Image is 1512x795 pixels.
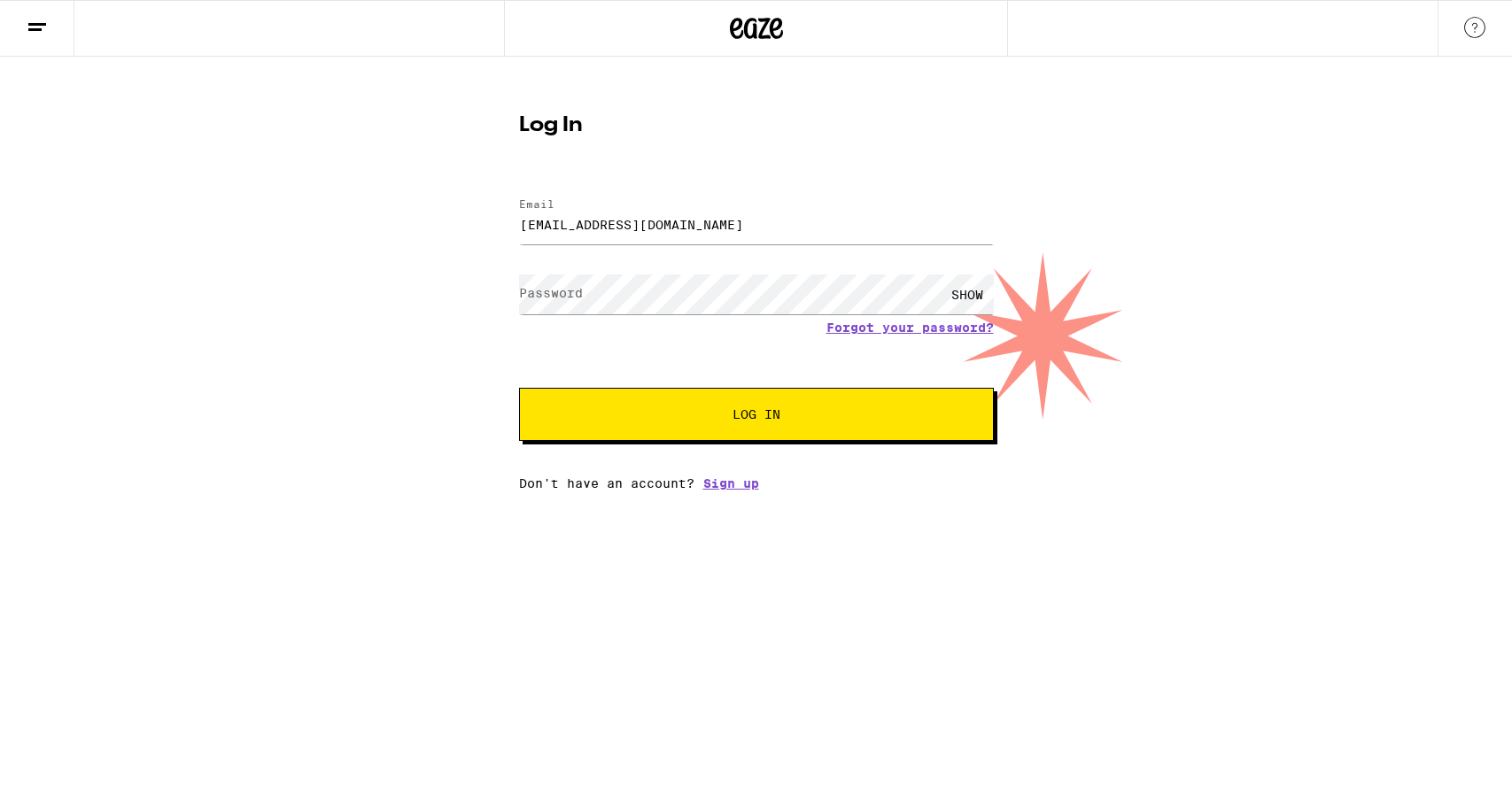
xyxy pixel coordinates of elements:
input: Email [519,205,994,244]
a: Sign up [703,476,759,490]
label: Password [519,286,583,300]
h1: Log In [519,115,994,136]
div: Don't have an account? [519,476,994,490]
a: Forgot your password? [826,320,994,335]
div: SHOW [941,274,994,314]
span: Log In [733,408,780,421]
label: Email [519,198,554,210]
button: Log In [519,388,994,441]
